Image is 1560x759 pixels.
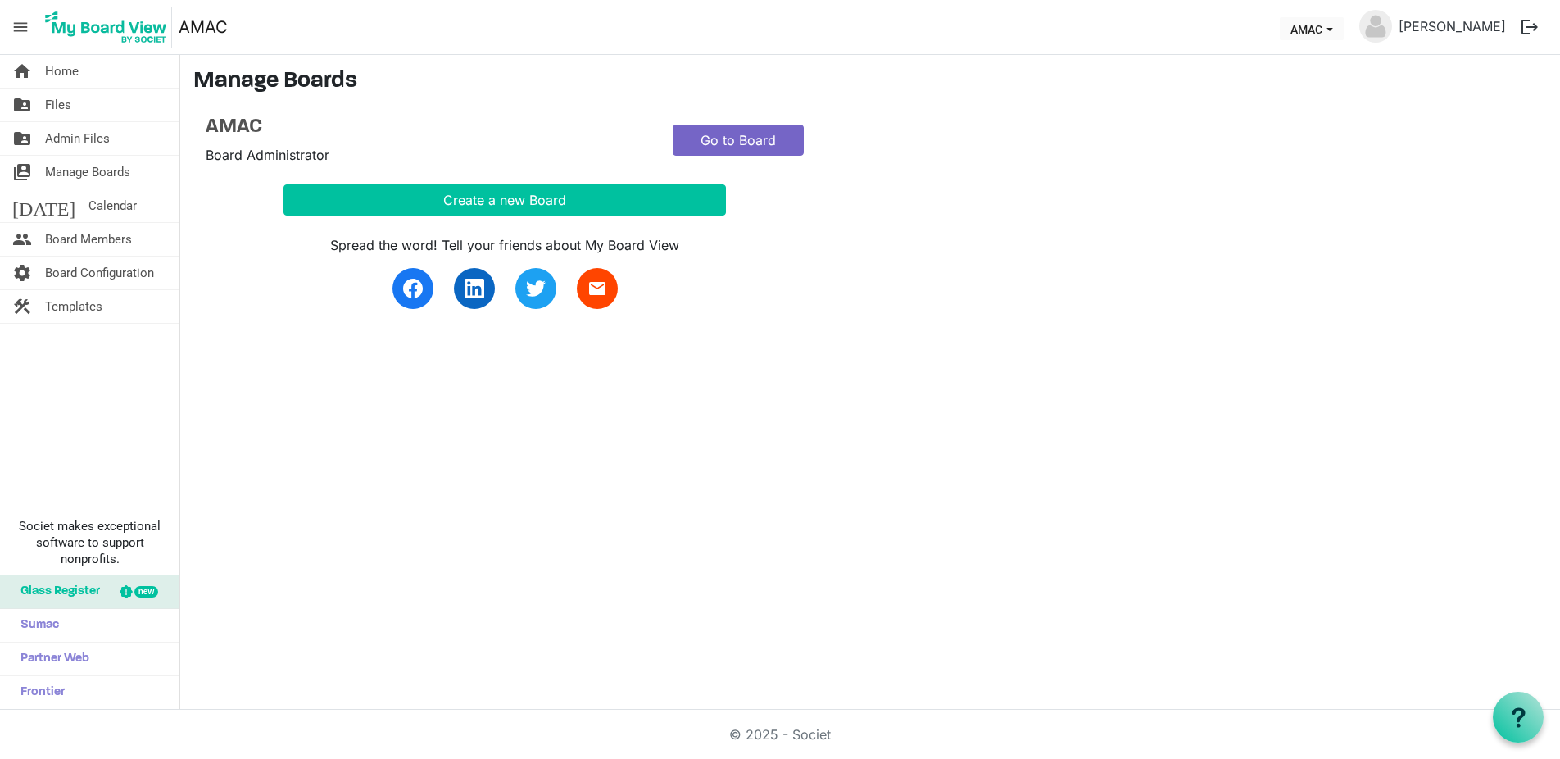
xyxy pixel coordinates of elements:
[12,189,75,222] span: [DATE]
[12,676,65,709] span: Frontier
[193,68,1547,96] h3: Manage Boards
[12,643,89,675] span: Partner Web
[12,122,32,155] span: folder_shared
[403,279,423,298] img: facebook.svg
[45,257,154,289] span: Board Configuration
[577,268,618,309] a: email
[12,609,59,642] span: Sumac
[283,235,726,255] div: Spread the word! Tell your friends about My Board View
[45,89,71,121] span: Files
[12,290,32,323] span: construction
[1392,10,1512,43] a: [PERSON_NAME]
[526,279,546,298] img: twitter.svg
[283,184,726,216] button: Create a new Board
[1359,10,1392,43] img: no-profile-picture.svg
[88,189,137,222] span: Calendar
[206,116,648,139] a: AMAC
[465,279,484,298] img: linkedin.svg
[587,279,607,298] span: email
[45,223,132,256] span: Board Members
[12,575,100,608] span: Glass Register
[12,257,32,289] span: settings
[1280,17,1344,40] button: AMAC dropdownbutton
[5,11,36,43] span: menu
[1512,10,1547,44] button: logout
[45,290,102,323] span: Templates
[40,7,172,48] img: My Board View Logo
[40,7,179,48] a: My Board View Logo
[134,586,158,598] div: new
[673,125,804,156] a: Go to Board
[12,156,32,189] span: switch_account
[45,156,130,189] span: Manage Boards
[206,147,329,163] span: Board Administrator
[12,89,32,121] span: folder_shared
[12,223,32,256] span: people
[45,55,79,88] span: Home
[729,726,831,743] a: © 2025 - Societ
[179,11,228,43] a: AMAC
[45,122,110,155] span: Admin Files
[12,55,32,88] span: home
[7,518,172,567] span: Societ makes exceptional software to support nonprofits.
